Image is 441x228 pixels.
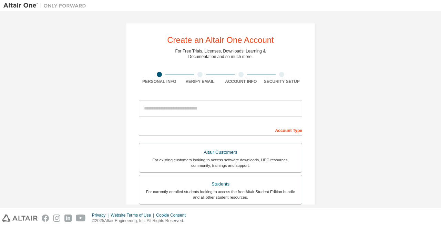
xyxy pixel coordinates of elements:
[156,212,189,218] div: Cookie Consent
[111,212,156,218] div: Website Terms of Use
[261,79,302,84] div: Security Setup
[175,48,266,59] div: For Free Trials, Licenses, Downloads, Learning & Documentation and so much more.
[220,79,261,84] div: Account Info
[92,212,111,218] div: Privacy
[143,157,298,168] div: For existing customers looking to access software downloads, HPC resources, community, trainings ...
[143,189,298,200] div: For currently enrolled students looking to access the free Altair Student Edition bundle and all ...
[76,215,86,222] img: youtube.svg
[143,179,298,189] div: Students
[167,36,274,44] div: Create an Altair One Account
[92,218,190,224] p: © 2025 Altair Engineering, Inc. All Rights Reserved.
[3,2,90,9] img: Altair One
[53,215,60,222] img: instagram.svg
[139,124,302,135] div: Account Type
[139,79,180,84] div: Personal Info
[143,148,298,157] div: Altair Customers
[180,79,221,84] div: Verify Email
[64,215,72,222] img: linkedin.svg
[2,215,38,222] img: altair_logo.svg
[42,215,49,222] img: facebook.svg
